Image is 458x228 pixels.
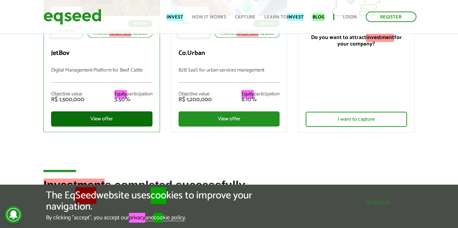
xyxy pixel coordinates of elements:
[235,13,256,21] font: Capture
[178,48,205,59] font: Co.Urban
[366,33,394,42] font: investment
[241,90,254,98] font: Equity
[241,95,257,104] font: 8.10%
[185,213,186,223] font: .
[241,90,280,98] font: participation
[151,187,166,204] font: coo
[343,13,357,21] font: Login
[178,95,212,104] font: R$ 1,200,000
[235,15,256,20] a: Capture
[192,15,226,20] a: How it works
[91,115,113,123] font: View offer
[114,95,130,104] font: 3.50%
[311,33,402,48] font: Do you want to attract for your company?
[344,197,412,209] button: To accept
[129,213,145,223] font: privacy
[167,15,183,20] a: Invest
[51,90,82,98] font: Objective value
[51,95,84,104] font: R$ 1,500,000
[178,66,264,74] font: B2B SaaS for urban services management
[338,115,375,124] font: I want to capture
[46,187,252,215] font: The Eq website uses kies to improve your navigation.
[51,48,70,59] font: JetBov
[264,13,304,21] font: Learn to
[43,7,101,26] img: EqSeed
[218,115,240,123] font: View offer
[192,13,226,21] font: How it works
[365,199,391,207] font: To accept
[380,13,402,21] font: Register
[167,13,183,21] font: Invest
[43,178,245,192] font: s completed successfully
[178,90,210,98] font: Objective value
[75,187,96,204] font: Seed
[343,15,357,20] a: Login
[312,15,324,20] a: Blog
[287,13,304,21] font: invest
[154,213,163,223] font: coo
[366,12,416,22] a: Register
[129,213,185,223] font: and kie policy
[51,66,142,74] font: Digital Management Platform for Beef Cattle
[43,178,105,192] font: Investment
[114,90,127,98] font: Equity
[129,215,185,221] a: privacyandcookie policy
[264,15,304,20] a: Learn toinvest
[46,213,129,223] font: By clicking "accept", you accept our
[114,90,152,98] font: participation
[312,13,324,21] font: Blog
